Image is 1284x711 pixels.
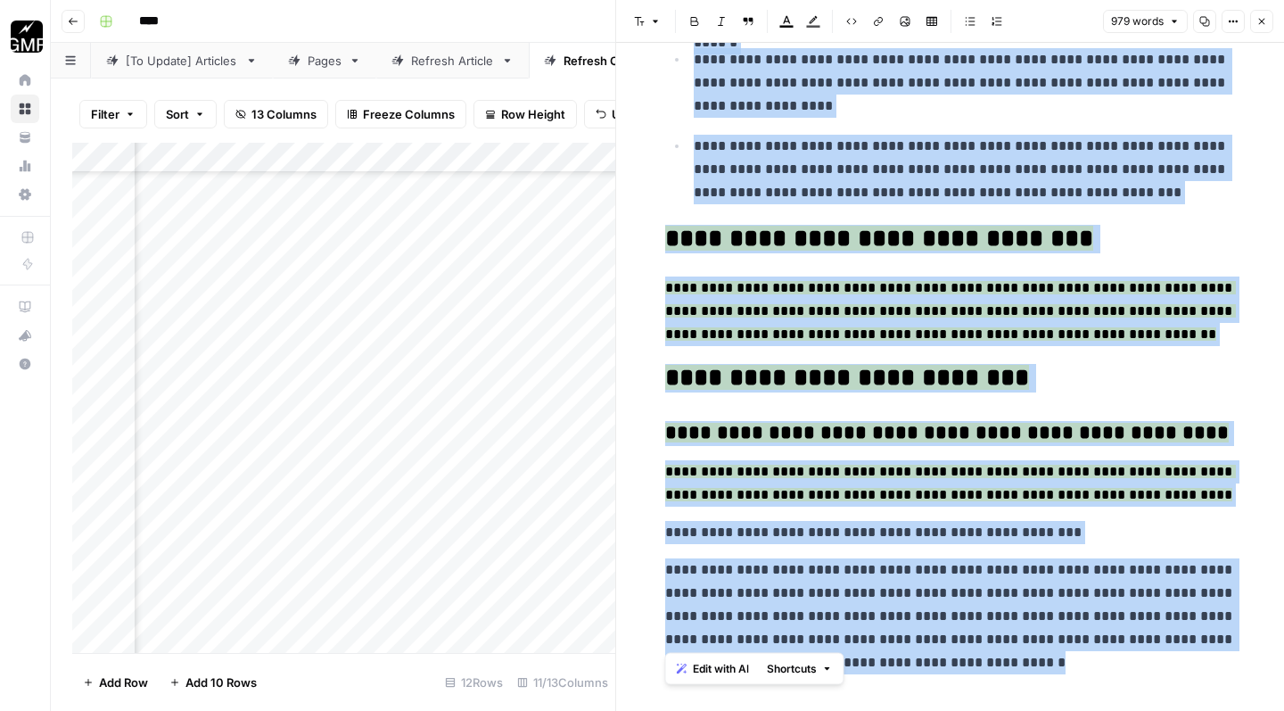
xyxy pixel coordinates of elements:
[91,43,273,79] a: [To Update] Articles
[11,21,43,53] img: Growth Marketing Pro Logo
[251,105,317,123] span: 13 Columns
[438,668,510,697] div: 12 Rows
[79,100,147,128] button: Filter
[335,100,466,128] button: Freeze Columns
[12,322,38,349] div: What's new?
[11,95,39,123] a: Browse
[11,14,39,59] button: Workspace: Growth Marketing Pro
[564,52,650,70] div: Refresh Outline
[11,180,39,209] a: Settings
[11,350,39,378] button: Help + Support
[411,52,494,70] div: Refresh Article
[501,105,565,123] span: Row Height
[584,100,654,128] button: Undo
[154,100,217,128] button: Sort
[159,668,267,697] button: Add 10 Rows
[363,105,455,123] span: Freeze Columns
[693,661,749,677] span: Edit with AI
[99,674,148,691] span: Add Row
[760,657,840,681] button: Shortcuts
[185,674,257,691] span: Add 10 Rows
[510,668,615,697] div: 11/13 Columns
[1111,13,1164,29] span: 979 words
[670,657,756,681] button: Edit with AI
[126,52,238,70] div: [To Update] Articles
[11,152,39,180] a: Usage
[473,100,577,128] button: Row Height
[166,105,189,123] span: Sort
[224,100,328,128] button: 13 Columns
[11,293,39,321] a: AirOps Academy
[1103,10,1188,33] button: 979 words
[91,105,119,123] span: Filter
[273,43,376,79] a: Pages
[376,43,529,79] a: Refresh Article
[767,661,817,677] span: Shortcuts
[529,43,685,79] a: Refresh Outline
[308,52,342,70] div: Pages
[72,668,159,697] button: Add Row
[11,321,39,350] button: What's new?
[11,123,39,152] a: Your Data
[11,66,39,95] a: Home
